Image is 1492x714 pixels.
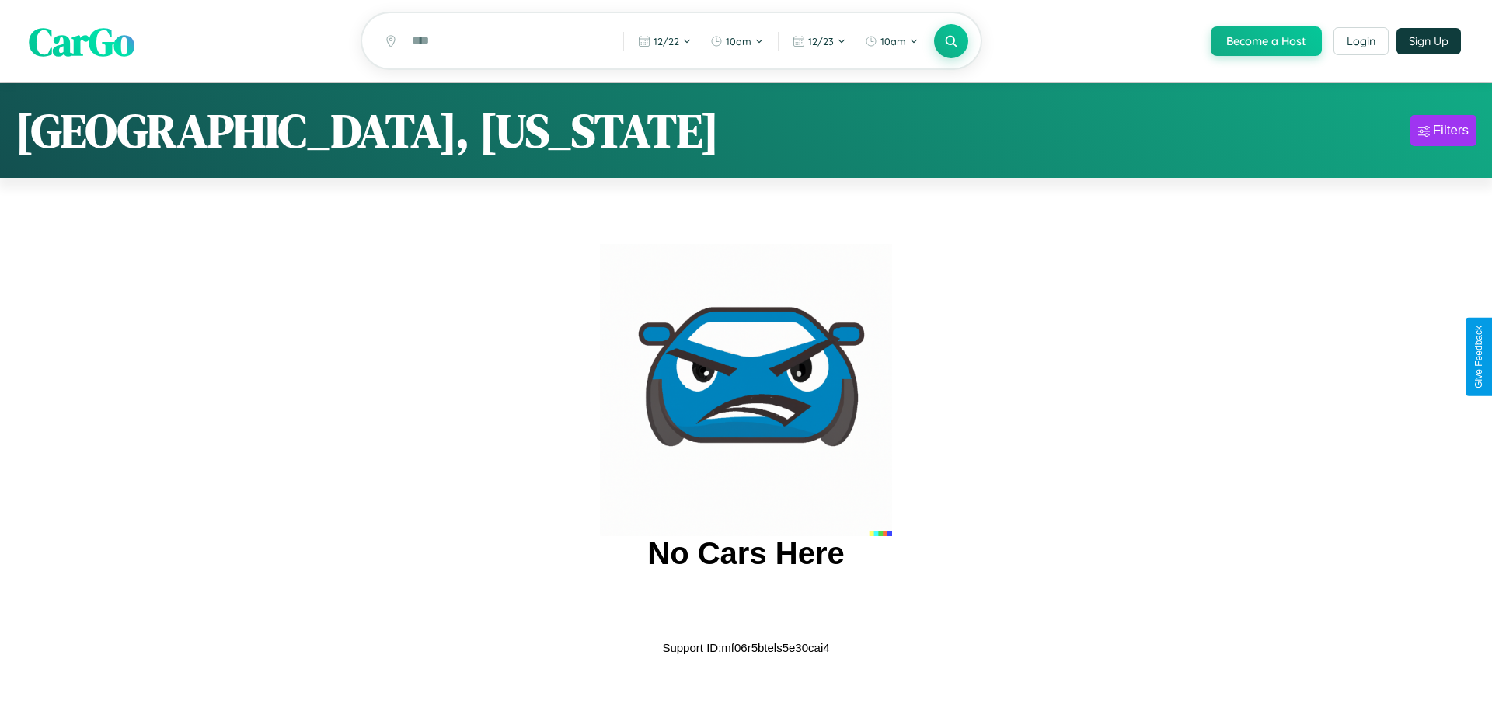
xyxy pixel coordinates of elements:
span: CarGo [29,14,134,68]
h2: No Cars Here [647,536,844,571]
span: 12 / 23 [808,35,834,47]
div: Give Feedback [1473,326,1484,388]
button: Filters [1410,115,1476,146]
button: Sign Up [1396,28,1461,54]
button: 12/22 [630,29,699,54]
div: Filters [1433,123,1469,138]
button: Login [1333,27,1389,55]
button: 10am [857,29,926,54]
h1: [GEOGRAPHIC_DATA], [US_STATE] [16,99,719,162]
button: 12/23 [785,29,854,54]
span: 10am [726,35,751,47]
button: Become a Host [1211,26,1322,56]
img: car [600,244,892,536]
button: 10am [702,29,772,54]
span: 12 / 22 [654,35,679,47]
span: 10am [880,35,906,47]
p: Support ID: mf06r5btels5e30cai4 [662,637,829,658]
